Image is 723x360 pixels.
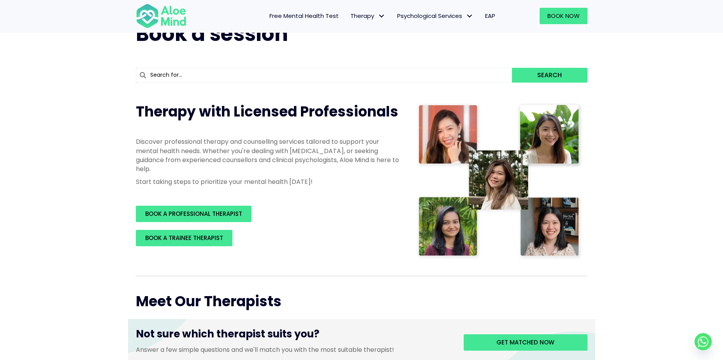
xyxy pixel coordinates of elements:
nav: Menu [197,8,501,24]
a: Get matched now [464,334,588,351]
a: Free Mental Health Test [264,8,345,24]
img: Aloe mind Logo [136,3,186,29]
span: Book Now [547,12,580,20]
span: Book a session [136,19,288,48]
span: Therapy [350,12,385,20]
button: Search [512,68,587,83]
span: Meet Our Therapists [136,291,281,311]
p: Start taking steps to prioritize your mental health [DATE]! [136,177,401,186]
a: BOOK A TRAINEE THERAPIST [136,230,232,246]
input: Search for... [136,68,512,83]
span: BOOK A TRAINEE THERAPIST [145,234,223,242]
span: BOOK A PROFESSIONAL THERAPIST [145,210,242,218]
a: EAP [479,8,501,24]
img: Therapist collage [416,102,583,260]
span: Therapy: submenu [376,11,387,22]
a: Book Now [540,8,588,24]
a: TherapyTherapy: submenu [345,8,391,24]
span: Get matched now [496,338,554,346]
p: Discover professional therapy and counselling services tailored to support your mental health nee... [136,137,401,173]
span: Therapy with Licensed Professionals [136,102,398,122]
span: EAP [485,12,495,20]
span: Psychological Services: submenu [464,11,475,22]
a: BOOK A PROFESSIONAL THERAPIST [136,206,252,222]
h3: Not sure which therapist suits you? [136,327,452,345]
p: Answer a few simple questions and we'll match you with the most suitable therapist! [136,345,452,354]
span: Psychological Services [397,12,473,20]
span: Free Mental Health Test [269,12,339,20]
a: Whatsapp [695,333,712,350]
a: Psychological ServicesPsychological Services: submenu [391,8,479,24]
